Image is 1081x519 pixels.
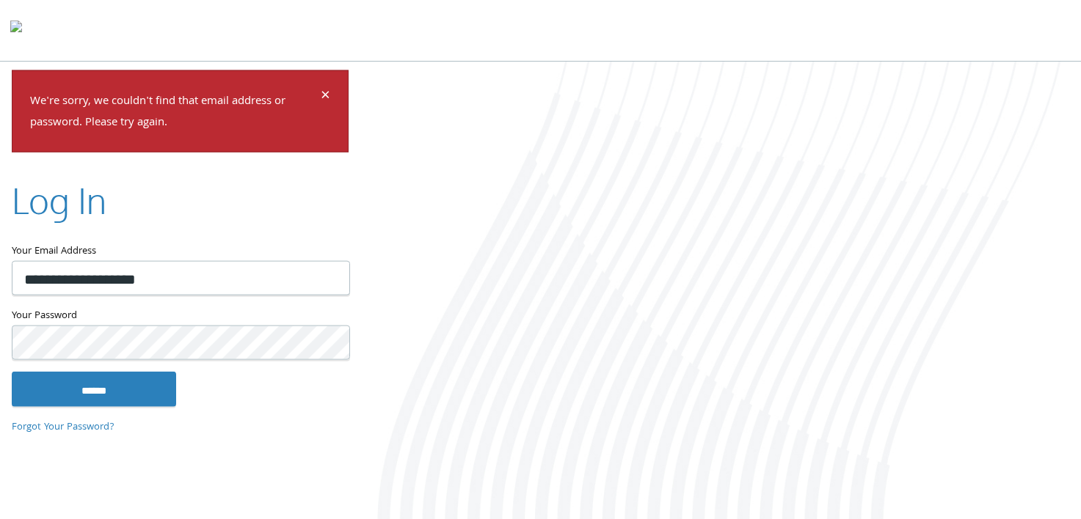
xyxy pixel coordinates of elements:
img: todyl-logo-dark.svg [10,15,22,45]
span: × [321,83,330,111]
h2: Log In [12,175,106,224]
p: We're sorry, we couldn't find that email address or password. Please try again. [30,92,319,134]
a: Forgot Your Password? [12,419,114,435]
button: Dismiss alert [321,89,330,106]
label: Your Password [12,306,349,325]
